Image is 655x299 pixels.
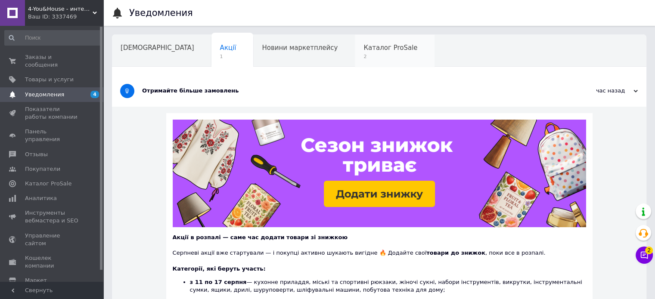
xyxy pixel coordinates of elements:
[25,53,80,69] span: Заказы и сообщения
[25,165,60,173] span: Покупатели
[4,30,102,46] input: Поиск
[25,254,80,270] span: Кошелек компании
[173,265,266,272] b: Категорії, які беруть участь:
[636,247,653,264] button: Чат с покупателем2
[173,234,348,240] b: Акції в розпалі — саме час додати товари зі знижкою
[25,76,74,83] span: Товары и услуги
[552,87,638,95] div: час назад
[173,241,586,257] div: Серпневі акції вже стартували — і покупці активно шукають вигідне 🔥 Додайте свої , поки все в роз...
[220,53,236,60] span: 1
[220,44,236,52] span: Акції
[142,87,552,95] div: Отримайте більше замовлень
[129,8,193,18] h1: Уведомления
[363,44,417,52] span: Каталог ProSale
[25,194,57,202] span: Аналитика
[121,44,194,52] span: [DEMOGRAPHIC_DATA]
[25,128,80,143] span: Панель управления
[25,180,71,188] span: Каталог ProSale
[426,250,485,256] b: товари до знижок
[190,279,247,285] b: з 11 по 17 серпня
[645,247,653,254] span: 2
[262,44,338,52] span: Новини маркетплейсу
[25,277,47,284] span: Маркет
[25,91,64,99] span: Уведомления
[28,5,93,13] span: 4-You&House - интернет-магазин для всей семьи
[363,53,417,60] span: 2
[25,151,48,158] span: Отзывы
[28,13,103,21] div: Ваш ID: 3337469
[25,105,80,121] span: Показатели работы компании
[90,91,99,98] span: 4
[25,209,80,225] span: Инструменты вебмастера и SEO
[25,232,80,247] span: Управление сайтом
